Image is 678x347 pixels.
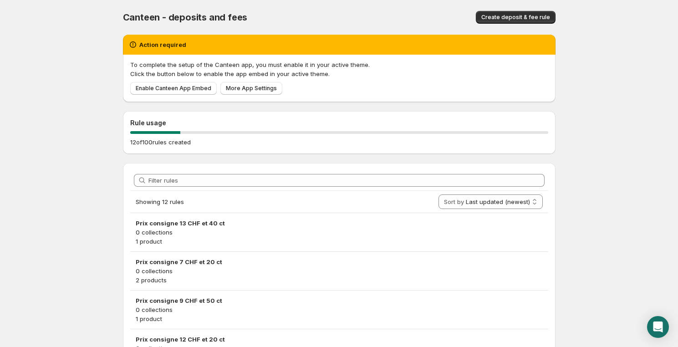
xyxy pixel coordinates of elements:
p: 1 product [136,314,543,323]
a: Enable Canteen App Embed [130,82,217,95]
h3: Prix consigne 13 CHF et 40 ct [136,219,543,228]
p: 0 collections [136,305,543,314]
p: 1 product [136,237,543,246]
p: 0 collections [136,228,543,237]
p: Click the button below to enable the app embed in your active theme. [130,69,548,78]
h3: Prix consigne 7 CHF et 20 ct [136,257,543,266]
input: Filter rules [148,174,545,187]
span: Enable Canteen App Embed [136,85,211,92]
h3: Prix consigne 12 CHF et 20 ct [136,335,543,344]
h3: Prix consigne 9 CHF et 50 ct [136,296,543,305]
p: 2 products [136,276,543,285]
p: 0 collections [136,266,543,276]
span: Showing 12 rules [136,198,184,205]
span: Create deposit & fee rule [481,14,550,21]
h2: Action required [139,40,186,49]
span: More App Settings [226,85,277,92]
span: Canteen - deposits and fees [123,12,248,23]
a: More App Settings [220,82,282,95]
h2: Rule usage [130,118,548,128]
div: Open Intercom Messenger [647,316,669,338]
button: Create deposit & fee rule [476,11,556,24]
p: To complete the setup of the Canteen app, you must enable it in your active theme. [130,60,548,69]
p: 12 of 100 rules created [130,138,191,147]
